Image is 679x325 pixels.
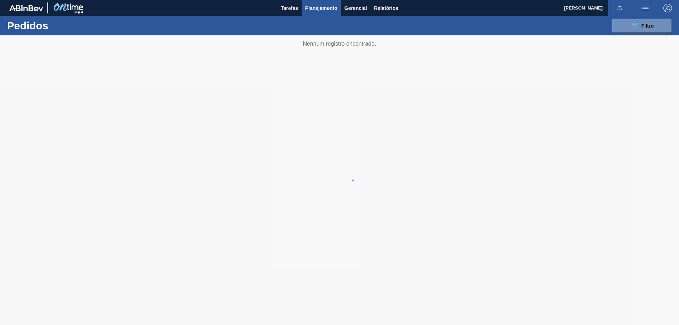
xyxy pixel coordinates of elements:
span: Gerencial [344,4,367,12]
span: Relatórios [374,4,398,12]
h1: Pedidos [7,22,113,30]
img: userActions [641,4,649,12]
span: Planejamento [305,4,337,12]
span: Filtro [642,23,654,29]
button: Filtro [612,19,672,33]
img: Logout [663,4,672,12]
span: Tarefas [281,4,298,12]
button: Notificações [608,3,631,13]
img: TNhmsLtSVTkK8tSr43FrP2fwEKptu5GPRR3wAAAABJRU5ErkJggg== [9,5,43,11]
